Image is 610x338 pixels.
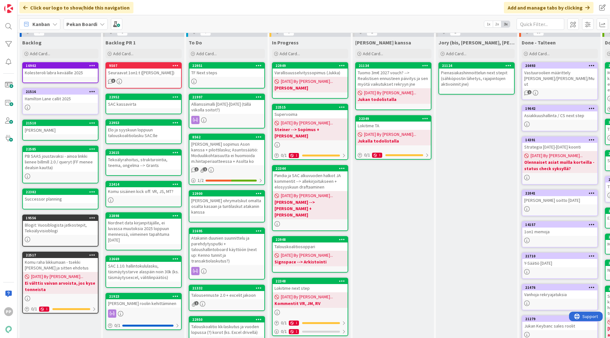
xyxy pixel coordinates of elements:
div: 22349 [359,116,431,121]
div: 22898Nordnet data kirjanpitäjälle, ei luvassa muutoksia 2025 loppuun mennessä, viimeinen tapahtum... [106,213,181,244]
div: 22414 [109,182,181,187]
div: 22951 [192,63,264,68]
div: 1 [289,153,299,158]
a: 22949Varallisuusselvityssopimus (Jukka)[DATE] By [PERSON_NAME]...[PERSON_NAME] [272,62,348,99]
div: 16902 [23,63,98,69]
div: 21510 [23,120,98,126]
div: 1/2 [189,176,264,184]
div: [PERSON_NAME] roolin kehittäminen [106,299,181,308]
span: 0 / 1 [281,328,287,335]
div: 22900[PERSON_NAME] ohrymatskut omalta osalta kasaan ja tuntilaskut atakanin kanssa [189,191,264,216]
b: Signspace --> Arkistointi [274,259,346,265]
div: 21124Pienasiakashinnoittelun next stepit (sähköpostin lähetys, rajapintojen aktivoinnit jne) [439,63,514,88]
div: 20493Vastuuroolien määrittely [PERSON_NAME]/[PERSON_NAME]/Muut [522,63,597,88]
span: To Do [189,39,202,46]
a: 8562[PERSON_NAME] sopimus Ason kanssa + pilottilasku; Asuntosäätiö: Moduulikohtaisuutta ei huomio... [189,134,265,185]
div: Pienasiakashinnoittelun next stepit (sähköpostin lähetys, rajapintojen aktivoinnit jne) [439,69,514,88]
div: 14391 [525,138,597,142]
div: 22898 [109,214,181,218]
a: 22349Lokitime TA[DATE] By [PERSON_NAME]...Jukalla todolistalla0/11 [355,115,431,160]
a: 21516Hamilton Lane callit 2025 [22,88,98,115]
span: Add Card... [446,51,466,56]
div: 22615 [109,150,181,155]
div: 22948 [275,237,348,242]
div: 22951TF Next steps [189,63,264,77]
span: Add Card... [363,51,383,56]
div: 21516 [23,89,98,95]
div: 22952 [109,95,181,99]
div: 20493 [525,63,597,68]
div: 21516Hamilton Lane callit 2025 [23,89,98,103]
a: 9507Seuraavat 1on1:t ([PERSON_NAME]) [105,62,182,89]
a: 22344Pandia ja SAC alkuvuoden halkot JA kommentit --> allekirjoitukseen + elosyyskuun draftaamine... [272,165,348,231]
span: Add Card... [529,51,550,56]
div: 141571on1 memoja [522,222,597,236]
div: 22949Varallisuusselvityssopimus (Jukka) [273,63,348,77]
div: 22949 [275,63,348,68]
div: [PERSON_NAME] sopimus Ason kanssa + pilottilasku; Asuntosäätiö: Moduulikohtaisuutta ei huomioida ... [189,140,264,165]
a: 21124Pienasiakashinnoittelun next stepit (sähköpostin lähetys, rajapintojen aktivoinnit jne) [438,62,515,95]
a: 22517Komu raha liikkumaan - tsekki [PERSON_NAME] ja sitten ehdotus[DATE] By [PERSON_NAME]...Ei vä... [22,252,98,314]
div: Tekoälyrahoitus, strukturointia, teema, ongelma --> Grants [106,156,181,169]
div: 22953Elo ja syyskuun loppuun talouskoalitiolasku SAC:lle [106,120,181,140]
div: 22349Lokitime TA [356,116,431,130]
div: Seuraavat 1on1:t ([PERSON_NAME]) [106,69,181,77]
a: 21510[PERSON_NAME] [22,120,98,141]
span: Done - Talteen [522,39,556,46]
a: 22952SAC kassavirta [105,94,182,114]
div: Allianssimalli [DATE]-[DATE] (tällä viikolla soitot?) [189,100,264,114]
div: 16902Kolesteroli labra keväälle 2025 [23,63,98,77]
div: Strategia [DATE]-[DATE] koonti [522,143,597,151]
span: Add Card... [30,51,50,56]
div: 1 [39,307,49,312]
a: 22585PB SAAS joustavaksi - ainoa linkki lienee billmill 2.0 / queryt (FF menee dealsin kautta) [22,146,98,183]
a: 19642Asiakkuushallinta / CS next step [522,105,598,131]
div: 21476 [522,285,597,290]
span: 0 / 1 [364,152,370,158]
div: PB SAAS joustavaksi - ainoa linkki lienee billmill 2.0 / queryt (FF menee dealsin kautta) [23,152,98,172]
div: Talousennuste 2.0 + excelit jakoon [189,291,264,299]
span: [DATE] By [PERSON_NAME]... [281,78,333,85]
div: 22669 [106,256,181,262]
div: 22349 [356,116,431,122]
div: Komu sisäinen kick off: VR, JS, MT? [106,187,181,196]
span: 1x [484,21,493,27]
div: Komu raha liikkumaan - tsekki [PERSON_NAME] ja sitten ehdotus [23,258,98,272]
div: Elo ja syyskuun loppuun talouskoalitiolasku SAC:lle [106,126,181,140]
div: Talouskoalitio kk-laskutus ja vuoden lopussa (?) korot (ks. Excel drivellä) [189,322,264,336]
a: 21923[PERSON_NAME] roolin kehittäminen0/1 [105,293,182,330]
div: 21134 [359,63,431,68]
div: 22950 [192,317,264,322]
div: 0/11 [273,151,348,159]
div: 19642 [522,106,597,111]
a: 22951TF Next steps [189,62,265,89]
div: 21695 [189,228,264,234]
span: Add Card... [196,51,217,56]
div: 22615 [106,150,181,156]
div: 21997Allianssimalli [DATE]-[DATE] (tällä viikolla soitot?) [189,94,264,114]
div: 22948 [273,237,348,242]
div: 22348Lokitime next step [273,278,348,292]
span: Jukan kanssa [355,39,411,46]
div: Nordnet data kirjanpitäjälle, ei luvassa muutoksia 2025 loppuun mennessä, viimeinen tapahtuma [DATE] [106,219,181,244]
div: 21710Y-Säätiö [DATE] [522,253,597,267]
a: 22953Elo ja syyskuun loppuun talouskoalitiolasku SAC:lle [105,119,182,144]
div: 1 [289,321,299,326]
div: 21923[PERSON_NAME] roolin kehittäminen [106,294,181,308]
span: 1 [194,167,199,171]
div: 19642 [525,106,597,111]
a: 21332Talousennuste 2.0 + excelit jakoon [189,285,265,311]
div: 21279 [525,317,597,321]
div: 22950Talouskoalitio kk-laskutus ja vuoden lopussa (?) korot (ks. Excel drivellä) [189,317,264,336]
span: Add Card... [280,51,300,56]
div: Asiakkuushallinta / CS next step [522,111,597,120]
div: 14391Strategia [DATE]-[DATE] koonti [522,137,597,151]
div: 22953 [109,121,181,125]
span: Backlog PR 1 [105,39,136,46]
div: 21516 [26,89,98,94]
div: 22952 [106,94,181,100]
a: 22900[PERSON_NAME] ohrymatskut omalta osalta kasaan ja tuntilaskut atakanin kanssa [189,190,265,222]
div: 16902 [26,63,98,68]
div: 9507 [109,63,181,68]
span: In Progress [272,39,299,46]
